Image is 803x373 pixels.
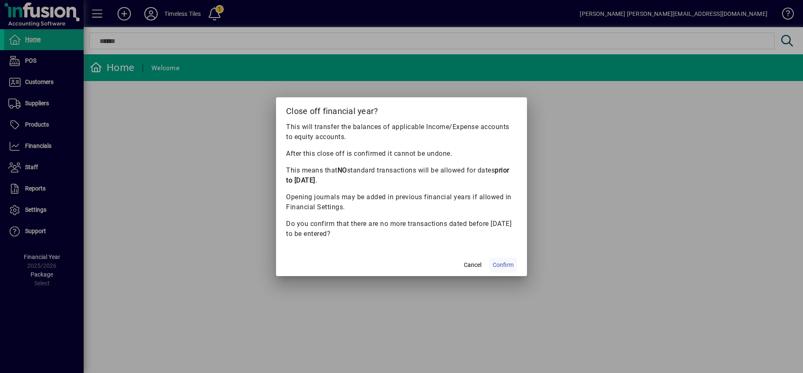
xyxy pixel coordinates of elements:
[464,261,481,269] span: Cancel
[493,261,514,269] span: Confirm
[276,97,527,122] h2: Close off financial year?
[459,258,486,273] button: Cancel
[286,165,517,185] p: This means that standard transactions will be allowed for dates .
[286,149,517,159] p: After this close off is confirmed it cannot be undone.
[489,258,517,273] button: Confirm
[338,166,347,174] b: NO
[286,122,517,142] p: This will transfer the balances of applicable Income/Expense accounts to equity accounts.
[286,192,517,212] p: Opening journals may be added in previous financial years if allowed in Financial Settings.
[286,219,517,239] p: Do you confirm that there are no more transactions dated before [DATE] to be entered?
[286,166,509,184] b: prior to [DATE]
